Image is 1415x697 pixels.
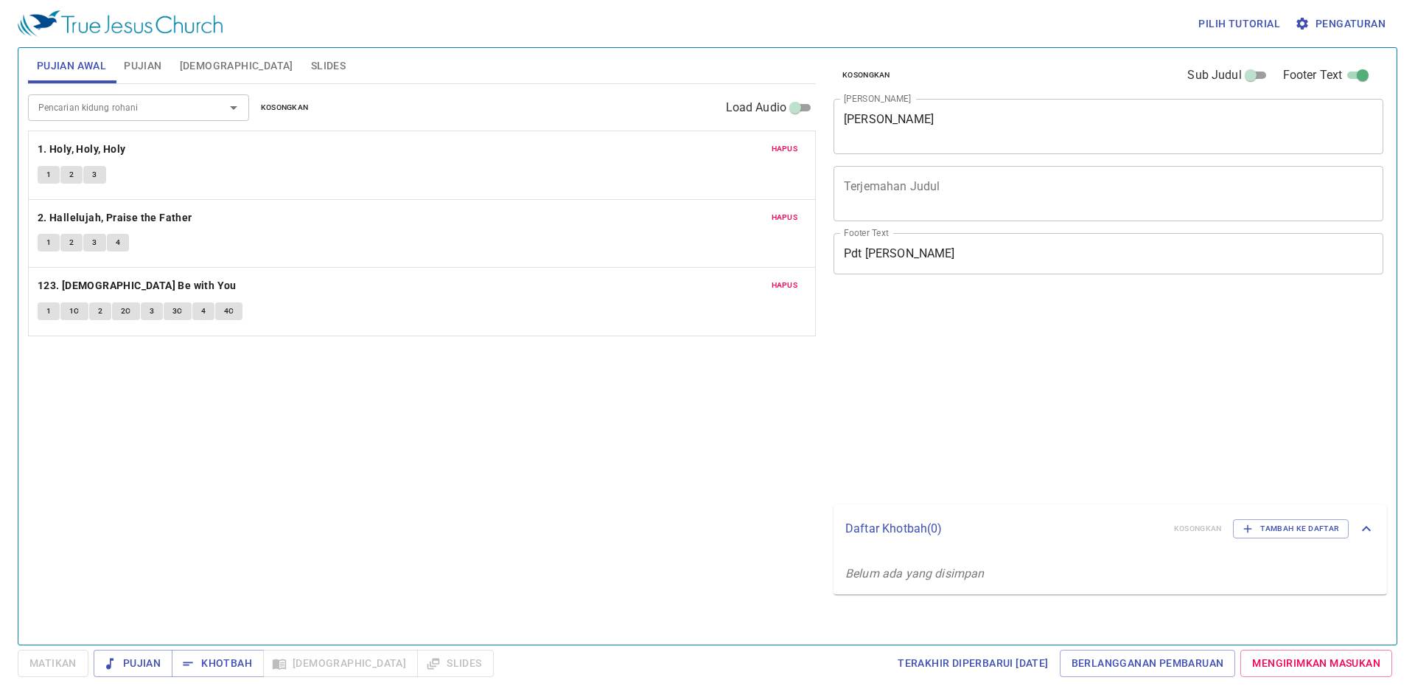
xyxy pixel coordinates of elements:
[215,302,243,320] button: 4C
[223,97,244,118] button: Open
[46,305,51,318] span: 1
[69,236,74,249] span: 2
[252,99,318,117] button: Kosongkan
[261,101,309,114] span: Kosongkan
[1243,522,1339,535] span: Tambah ke Daftar
[828,290,1275,499] iframe: from-child
[69,305,80,318] span: 1C
[18,10,223,37] img: True Jesus Church
[60,302,88,320] button: 1C
[105,654,161,673] span: Pujian
[92,168,97,181] span: 3
[172,650,264,677] button: Khotbah
[763,140,807,158] button: Hapus
[892,650,1054,677] a: Terakhir Diperbarui [DATE]
[1192,10,1286,38] button: Pilih tutorial
[834,504,1387,553] div: Daftar Khotbah(0)KosongkanTambah ke Daftar
[121,305,131,318] span: 2C
[845,520,1162,538] p: Daftar Khotbah ( 0 )
[1072,654,1224,673] span: Berlangganan Pembaruan
[898,654,1048,673] span: Terakhir Diperbarui [DATE]
[1292,10,1391,38] button: Pengaturan
[1198,15,1280,33] span: Pilih tutorial
[772,211,798,224] span: Hapus
[69,168,74,181] span: 2
[311,57,346,75] span: Slides
[98,305,102,318] span: 2
[38,140,126,159] b: 1. Holy, Holy, Holy
[1298,15,1386,33] span: Pengaturan
[763,209,807,226] button: Hapus
[184,654,252,673] span: Khotbah
[38,277,237,295] b: 123. [DEMOGRAPHIC_DATA] Be with You
[124,57,161,75] span: Pujian
[112,302,140,320] button: 2C
[180,57,293,75] span: [DEMOGRAPHIC_DATA]
[224,305,234,318] span: 4C
[164,302,192,320] button: 3C
[1187,66,1241,84] span: Sub Judul
[38,234,60,252] button: 1
[37,57,106,75] span: Pujian Awal
[38,209,195,227] button: 2. Hallelujah, Praise the Father
[46,168,51,181] span: 1
[1252,654,1380,673] span: Mengirimkan Masukan
[46,236,51,249] span: 1
[772,142,798,156] span: Hapus
[842,69,890,82] span: Kosongkan
[60,234,83,252] button: 2
[192,302,214,320] button: 4
[60,166,83,184] button: 2
[38,166,60,184] button: 1
[1283,66,1343,84] span: Footer Text
[89,302,111,320] button: 2
[763,277,807,294] button: Hapus
[94,650,172,677] button: Pujian
[201,305,206,318] span: 4
[141,302,163,320] button: 3
[172,305,183,318] span: 3C
[38,302,60,320] button: 1
[92,236,97,249] span: 3
[83,234,105,252] button: 3
[1233,519,1349,538] button: Tambah ke Daftar
[38,209,192,227] b: 2. Hallelujah, Praise the Father
[1240,650,1392,677] a: Mengirimkan Masukan
[116,236,120,249] span: 4
[845,566,984,580] i: Belum ada yang disimpan
[726,99,787,117] span: Load Audio
[150,305,154,318] span: 3
[107,234,129,252] button: 4
[38,140,128,159] button: 1. Holy, Holy, Holy
[834,66,899,84] button: Kosongkan
[1060,650,1236,677] a: Berlangganan Pembaruan
[772,279,798,292] span: Hapus
[38,277,239,295] button: 123. [DEMOGRAPHIC_DATA] Be with You
[844,112,1373,140] textarea: [PERSON_NAME]
[83,166,105,184] button: 3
